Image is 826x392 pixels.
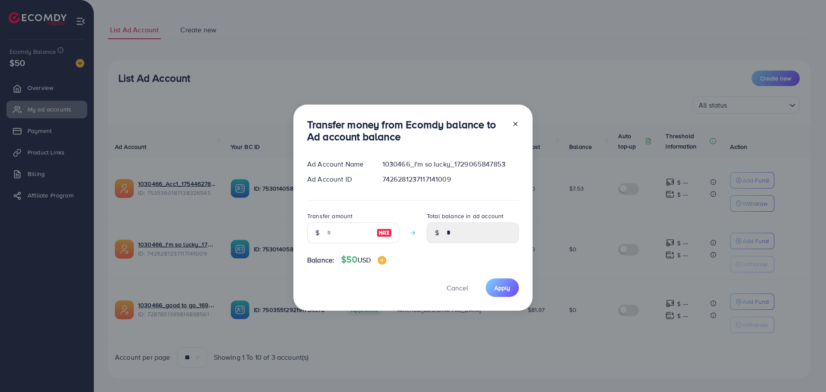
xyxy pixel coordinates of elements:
span: Cancel [447,283,468,293]
h3: Transfer money from Ecomdy balance to Ad account balance [307,118,505,143]
label: Total balance in ad account [427,212,503,220]
label: Transfer amount [307,212,352,220]
span: USD [358,255,371,265]
div: Ad Account Name [300,159,376,169]
img: image [378,256,386,265]
span: Balance: [307,255,334,265]
div: 1030466_I'm so lucky_1729065847853 [376,159,526,169]
span: Apply [494,284,510,292]
div: Ad Account ID [300,174,376,184]
button: Cancel [436,278,479,297]
div: 7426281237117141009 [376,174,526,184]
iframe: Chat [789,353,820,386]
h4: $50 [341,254,386,265]
button: Apply [486,278,519,297]
img: image [376,228,392,238]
